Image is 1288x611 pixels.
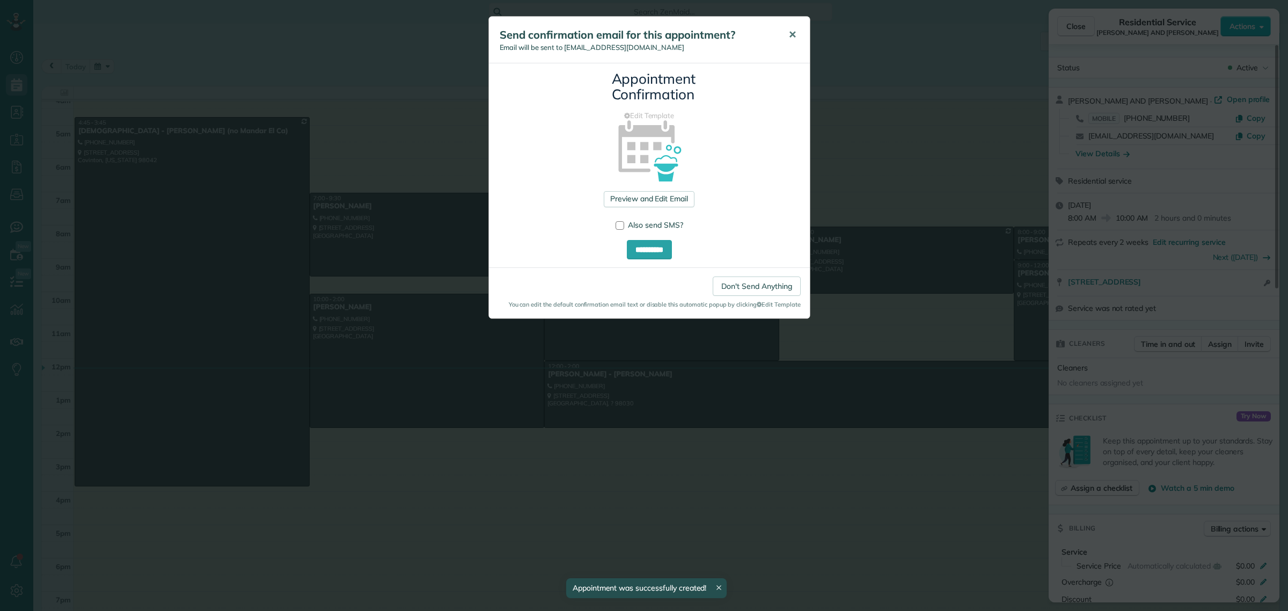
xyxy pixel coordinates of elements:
img: appointment_confirmation_icon-141e34405f88b12ade42628e8c248340957700ab75a12ae832a8710e9b578dc5.png [601,101,697,198]
span: ✕ [788,28,796,41]
div: Appointment was successfully created! [566,578,727,598]
span: Also send SMS? [628,220,683,230]
small: You can edit the default confirmation email text or disable this automatic popup by clicking Edit... [498,300,801,309]
span: Email will be sent to [EMAIL_ADDRESS][DOMAIN_NAME] [500,43,684,52]
a: Don't Send Anything [713,277,800,296]
h3: Appointment Confirmation [612,71,687,102]
a: Edit Template [497,111,802,121]
h5: Send confirmation email for this appointment? [500,27,773,42]
a: Preview and Edit Email [604,191,694,207]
